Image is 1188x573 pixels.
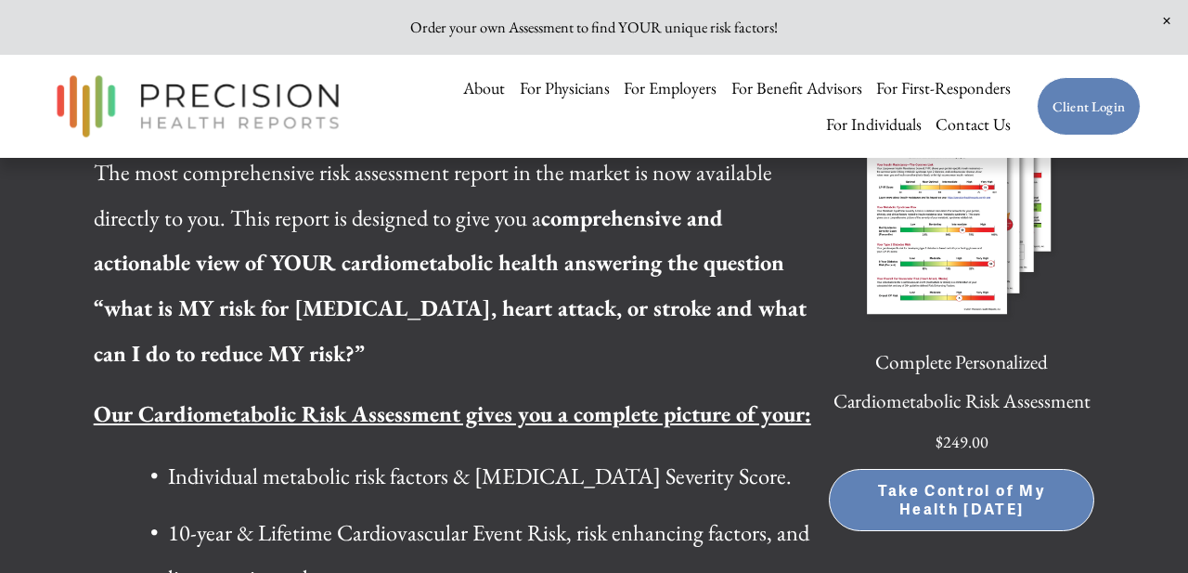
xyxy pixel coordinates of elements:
iframe: Chat Widget [1095,484,1188,573]
a: Client Login [1037,77,1141,136]
div: $249.00 [829,425,1094,459]
a: For Benefit Advisors [731,70,862,107]
span: Take Control of My Health [DATE] [847,482,1076,519]
a: For Individuals [826,107,922,144]
button: Take Control of My Health [DATE] [829,469,1094,532]
a: About [463,70,505,107]
a: Contact Us [936,107,1011,144]
img: Precision Health Reports [47,67,348,146]
p: The most comprehensive risk assessment report in the market is now available directly to you. Thi... [94,150,819,376]
a: For First-Responders [876,70,1011,107]
strong: Our Cardiometabolic Risk Assessment gives you a complete picture of your: [94,398,811,428]
p: Individual metabolic risk factors & [MEDICAL_DATA] Severity Score. [168,453,819,499]
a: Complete Personalized Cardiometabolic Risk Assessment [829,343,1094,422]
a: For Employers [624,70,717,107]
a: For Physicians [520,70,610,107]
img: Complete Personalized Cardiometabolic Risk Assessment [829,62,1094,328]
